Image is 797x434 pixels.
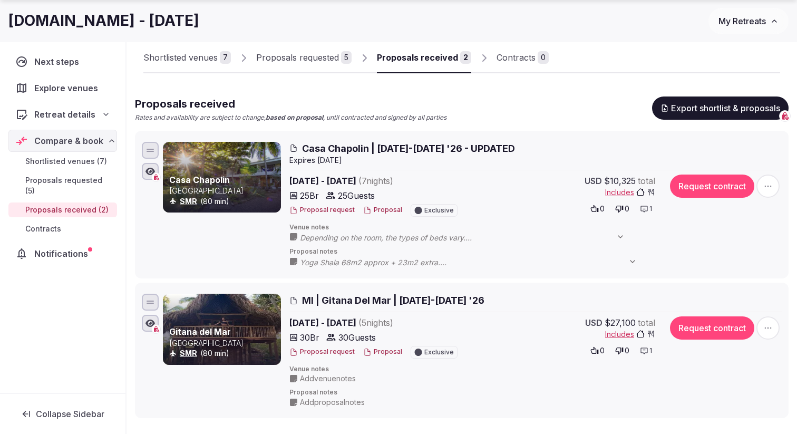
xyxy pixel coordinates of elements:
button: Proposal [363,206,402,215]
span: Retreat details [34,108,95,121]
span: Depending on the room, the types of beds vary. Check-in, check-out, and breakfast take place at [... [300,233,635,243]
span: Yoga Shala 68m2 approx + 23m2 extra. Activities (prices from 2025, may vary) Private Surf Class –... [300,257,647,268]
a: Proposals requested5 [256,43,352,73]
a: Notifications [8,243,117,265]
span: 0 [625,345,629,356]
span: 0 [600,345,605,356]
a: SMR [180,349,197,358]
a: SMR [180,197,197,206]
span: Compare & book [34,134,103,147]
span: USD [585,175,602,187]
a: Proposals received (2) [8,202,117,217]
div: Shortlisted venues [143,51,218,64]
button: My Retreats [708,8,789,34]
span: 1 [649,205,652,214]
a: Contracts0 [497,43,549,73]
button: Request contract [670,175,754,198]
button: Request contract [670,316,754,340]
button: SMR [180,196,197,207]
p: [GEOGRAPHIC_DATA] [169,338,279,349]
h1: [DOMAIN_NAME] - [DATE] [8,11,199,31]
span: 30 Guests [338,331,376,344]
span: Exclusive [424,207,454,214]
button: Proposal request [289,348,355,356]
span: Collapse Sidebar [36,409,104,419]
span: 1 [649,346,652,355]
span: 30 Br [300,331,319,344]
div: Expire s [DATE] [289,155,782,166]
span: 0 [600,204,605,214]
button: 0 [587,201,608,216]
span: 25 Guests [338,189,375,202]
span: [DATE] - [DATE] [289,316,475,329]
a: Proposals received2 [377,43,471,73]
p: Rates and availability are subject to change, , until contracted and signed by all parties [135,113,446,122]
div: 5 [341,51,352,64]
span: total [638,316,655,329]
div: 7 [220,51,231,64]
span: ( 5 night s ) [358,317,393,328]
a: Casa Chapolin [169,175,230,185]
button: Includes [605,187,655,198]
div: (80 min) [169,348,279,359]
span: $10,325 [604,175,636,187]
span: Notifications [34,247,92,260]
span: 0 [625,204,629,214]
button: Proposal request [289,206,355,215]
div: (80 min) [169,196,279,207]
div: Proposals requested [256,51,339,64]
button: 0 [612,201,633,216]
button: Collapse Sidebar [8,402,117,426]
div: 0 [538,51,549,64]
strong: based on proposal [266,113,323,121]
span: Proposals received (2) [25,205,109,215]
a: Shortlisted venues7 [143,43,231,73]
span: ( 7 night s ) [358,176,393,186]
button: SMR [180,348,197,359]
span: Shortlisted venues (7) [25,156,107,167]
span: MI | Gitana Del Mar | [DATE]-[DATE] '26 [302,294,484,307]
a: Contracts [8,221,117,236]
div: 2 [460,51,471,64]
a: Shortlisted venues (7) [8,154,117,169]
span: Casa Chapolin | [DATE]-[DATE] '26 - UPDATED [302,142,515,155]
button: Export shortlist & proposals [652,97,789,120]
span: Venue notes [289,223,782,232]
p: [GEOGRAPHIC_DATA] [169,186,279,196]
span: Add proposal notes [300,397,365,408]
span: $27,100 [605,316,636,329]
span: Next steps [34,55,83,68]
div: Contracts [497,51,536,64]
span: Venue notes [289,365,782,374]
span: [DATE] - [DATE] [289,175,475,187]
button: Includes [605,329,655,340]
h2: Proposals received [135,97,446,111]
div: Proposals received [377,51,458,64]
span: Contracts [25,224,61,234]
a: Explore venues [8,77,117,99]
span: Add venue notes [300,373,356,384]
button: 0 [612,343,633,358]
span: Exclusive [424,349,454,355]
span: USD [585,316,602,329]
span: Proposals requested (5) [25,175,113,196]
a: Next steps [8,51,117,73]
span: 25 Br [300,189,319,202]
a: Proposals requested (5) [8,173,117,198]
span: Explore venues [34,82,102,94]
span: Proposal notes [289,388,782,397]
a: Gitana del Mar [169,326,231,337]
span: total [638,175,655,187]
button: Proposal [363,348,402,356]
span: My Retreats [718,16,766,26]
span: Proposal notes [289,247,782,256]
button: 0 [587,343,608,358]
